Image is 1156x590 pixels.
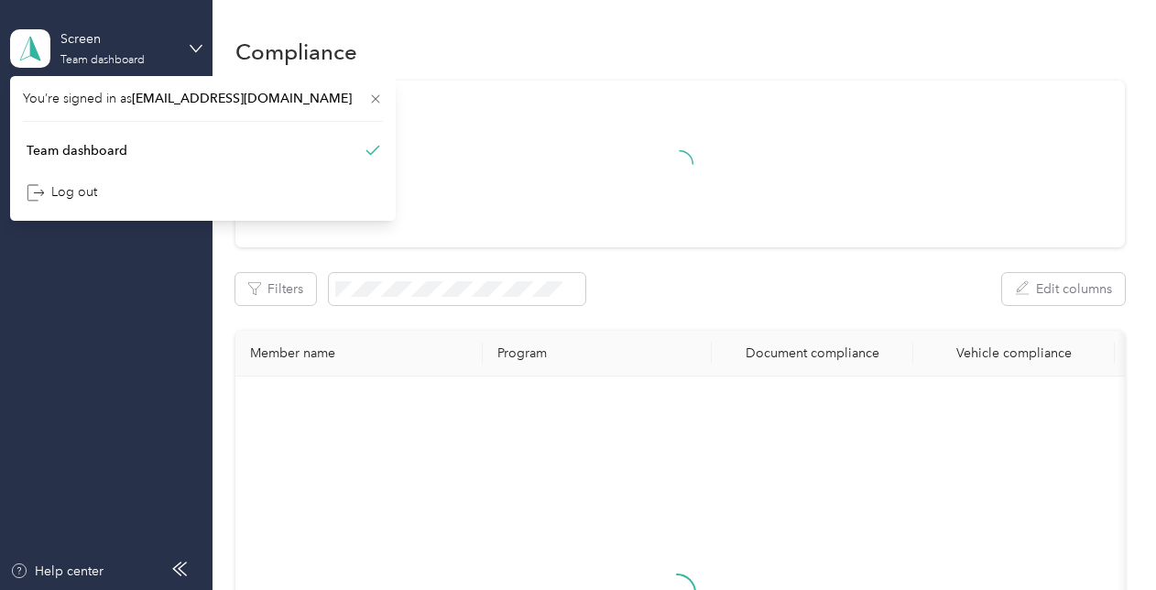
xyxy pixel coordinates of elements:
[60,55,145,66] div: Team dashboard
[726,345,899,361] div: Document compliance
[1053,487,1156,590] iframe: Everlance-gr Chat Button Frame
[60,29,175,49] div: Screen
[27,141,127,160] div: Team dashboard
[483,331,712,377] th: Program
[235,42,357,61] h1: Compliance
[235,331,483,377] th: Member name
[10,562,104,581] button: Help center
[132,91,352,106] span: [EMAIL_ADDRESS][DOMAIN_NAME]
[928,345,1100,361] div: Vehicle compliance
[235,273,316,305] button: Filters
[23,89,383,108] span: You’re signed in as
[27,182,97,202] div: Log out
[1002,273,1125,305] button: Edit columns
